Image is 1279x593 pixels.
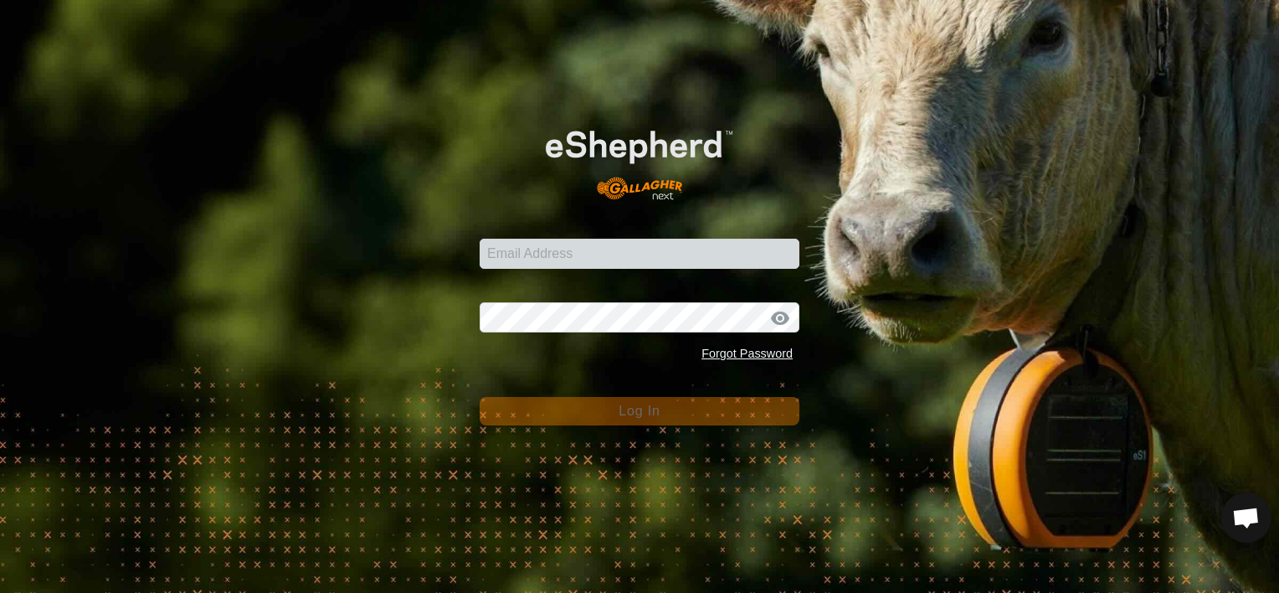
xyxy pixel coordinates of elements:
a: Forgot Password [701,347,793,360]
a: Open chat [1221,492,1271,543]
button: Log In [480,397,799,425]
img: E-shepherd Logo [511,104,768,213]
span: Log In [619,404,660,418]
input: Email Address [480,239,799,269]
